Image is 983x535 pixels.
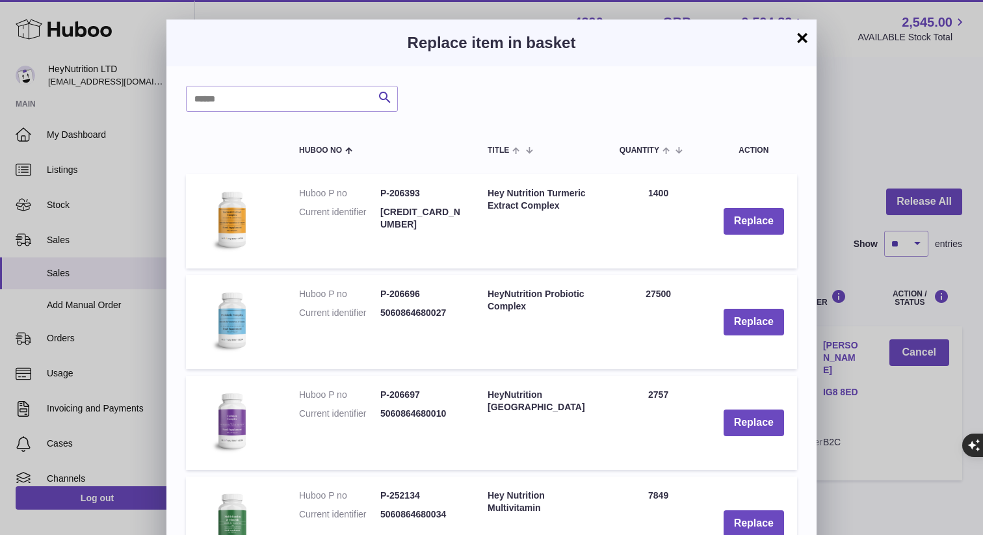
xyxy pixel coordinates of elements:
[380,206,462,231] dd: [CREDIT_CARD_NUMBER]
[475,174,607,268] td: Hey Nutrition Turmeric Extract Complex
[380,489,462,502] dd: P-252134
[299,408,380,420] dt: Current identifier
[794,30,810,46] button: ×
[299,307,380,319] dt: Current identifier
[724,309,784,335] button: Replace
[724,410,784,436] button: Replace
[711,131,797,168] th: Action
[475,275,607,369] td: HeyNutrition Probiotic Complex
[475,376,607,470] td: HeyNutrition [GEOGRAPHIC_DATA]
[299,288,380,300] dt: Huboo P no
[607,275,711,369] td: 27500
[199,288,264,353] img: HeyNutrition Probiotic Complex
[380,508,462,521] dd: 5060864680034
[299,187,380,200] dt: Huboo P no
[607,376,711,470] td: 2757
[380,288,462,300] dd: P-206696
[607,174,711,268] td: 1400
[380,187,462,200] dd: P-206393
[380,307,462,319] dd: 5060864680027
[299,508,380,521] dt: Current identifier
[620,146,659,155] span: Quantity
[299,146,342,155] span: Huboo no
[299,489,380,502] dt: Huboo P no
[488,146,509,155] span: Title
[199,389,264,454] img: HeyNutrition Collagen Complex
[299,389,380,401] dt: Huboo P no
[186,33,797,53] h3: Replace item in basket
[199,187,264,252] img: Hey Nutrition Turmeric Extract Complex
[724,208,784,235] button: Replace
[380,389,462,401] dd: P-206697
[380,408,462,420] dd: 5060864680010
[299,206,380,231] dt: Current identifier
